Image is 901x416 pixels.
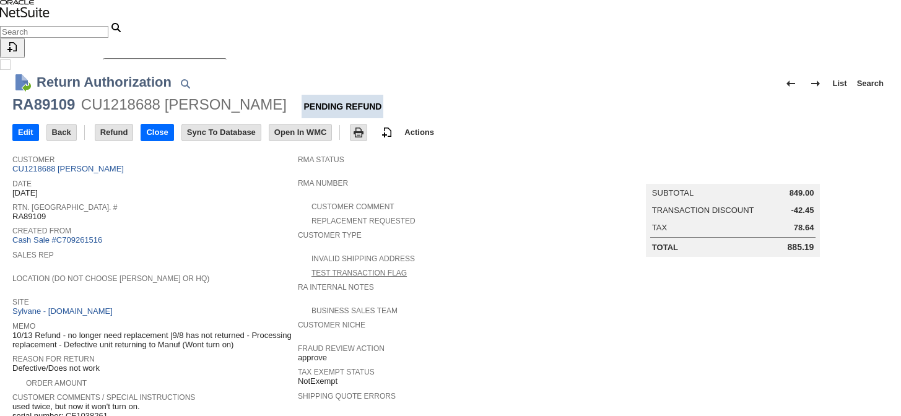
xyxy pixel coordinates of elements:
[298,368,375,376] a: Tax Exempt Status
[852,74,889,93] a: Search
[12,298,29,306] a: Site
[828,74,852,93] a: List
[350,124,367,141] input: Print
[652,243,678,252] a: Total
[178,76,193,91] img: Quick Find
[95,124,133,141] input: Refund
[808,76,823,91] img: Next
[298,231,362,240] a: Customer Type
[12,164,127,173] a: CU1218688 [PERSON_NAME]
[103,58,227,97] button: Change Role
[298,376,337,386] span: NotExempt
[298,353,327,363] span: approve
[351,125,366,140] img: Print
[794,223,814,233] span: 78.64
[12,331,292,350] span: 10/13 Refund - no longer need replacement |9/8 has not returned - Processing replacement - Defect...
[302,95,383,118] div: Pending Refund
[788,242,814,253] span: 885.19
[652,206,754,215] a: Transaction Discount
[12,212,46,222] span: RA89109
[26,379,87,388] a: Order Amount
[311,254,415,263] a: Invalid Shipping Address
[47,124,76,141] input: Back
[108,20,123,35] svg: Search
[182,124,261,141] input: Sync To Database
[652,223,667,232] a: Tax
[141,124,173,141] input: Close
[791,206,814,215] span: -42.45
[12,363,100,373] span: Defective/Does not work
[13,124,38,141] input: Edit
[298,392,396,401] a: Shipping Quote Errors
[380,125,394,140] img: add-record.svg
[646,164,820,184] caption: Summary
[12,227,71,235] a: Created From
[81,95,287,115] div: CU1218688 [PERSON_NAME]
[311,269,407,277] a: Test Transaction Flag
[12,322,35,331] a: Memo
[298,179,348,188] a: RMA Number
[652,188,694,197] a: Subtotal
[12,95,75,115] div: RA89109
[790,188,814,198] span: 849.00
[12,251,54,259] a: Sales Rep
[311,202,394,211] a: Customer Comment
[311,306,398,315] a: Business Sales Team
[298,155,344,164] a: RMA Status
[12,180,32,188] a: Date
[298,321,365,329] a: Customer Niche
[783,76,798,91] img: Previous
[12,188,38,198] span: [DATE]
[12,155,54,164] a: Customer
[12,203,117,212] a: Rtn. [GEOGRAPHIC_DATA]. #
[12,393,195,402] a: Customer Comments / Special Instructions
[12,306,116,316] a: Sylvane - [DOMAIN_NAME]
[12,274,209,283] a: Location (Do Not Choose [PERSON_NAME] or HQ)
[12,235,102,245] a: Cash Sale #C709261516
[12,355,95,363] a: Reason For Return
[298,344,385,353] a: Fraud Review Action
[399,128,439,137] a: Actions
[298,283,374,292] a: RA Internal Notes
[311,217,416,225] a: Replacement Requested
[37,72,172,92] h1: Return Authorization
[269,124,332,141] input: Open In WMC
